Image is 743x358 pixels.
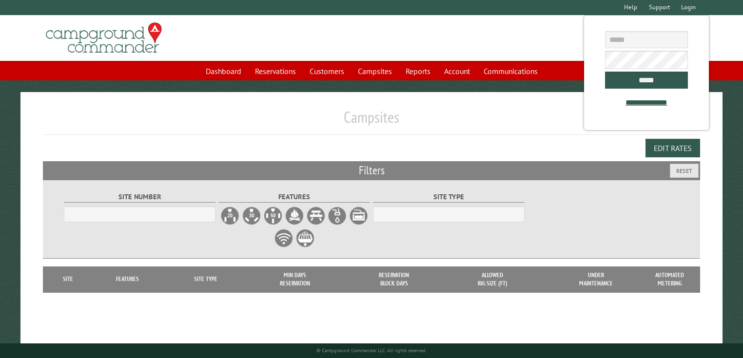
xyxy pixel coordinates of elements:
[400,62,436,80] a: Reports
[316,347,427,354] small: © Campground Commander LLC. All rights reserved.
[345,266,444,292] th: Reservation Block Days
[43,19,165,57] img: Campground Commander
[263,206,283,226] label: 50A Electrical Hookup
[306,206,326,226] label: Picnic Table
[438,62,476,80] a: Account
[645,139,700,157] button: Edit Rates
[349,206,369,226] label: Sewer Hookup
[64,191,215,203] label: Site Number
[285,206,304,226] label: Firepit
[295,228,315,248] label: Grill
[444,266,541,292] th: Allowed Rig Size (ft)
[48,266,89,292] th: Site
[352,62,398,80] a: Campsites
[88,266,166,292] th: Features
[218,191,370,203] label: Features
[328,206,347,226] label: Water Hookup
[249,62,302,80] a: Reservations
[650,266,689,292] th: Automated metering
[245,266,344,292] th: Min Days Reservation
[274,228,293,248] label: WiFi Service
[43,161,701,180] h2: Filters
[670,164,699,178] button: Reset
[242,206,261,226] label: 30A Electrical Hookup
[541,266,650,292] th: Under Maintenance
[304,62,350,80] a: Customers
[373,191,525,203] label: Site Type
[220,206,240,226] label: 20A Electrical Hookup
[478,62,544,80] a: Communications
[166,266,245,292] th: Site Type
[43,108,701,134] h1: Campsites
[200,62,247,80] a: Dashboard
